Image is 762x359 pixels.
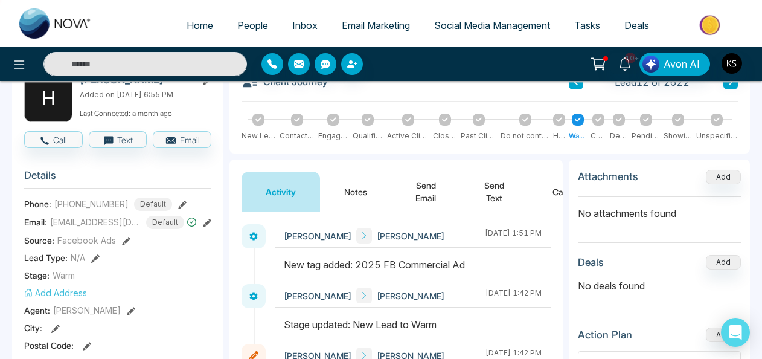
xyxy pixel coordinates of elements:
[280,131,315,141] div: Contacted
[24,216,47,228] span: Email:
[71,251,85,264] span: N/A
[625,53,636,63] span: 10+
[377,289,444,302] span: [PERSON_NAME]
[24,286,87,299] button: Add Address
[225,14,280,37] a: People
[721,318,750,347] div: Open Intercom Messenger
[578,279,741,293] p: No deals found
[485,288,542,303] div: [DATE] 1:42 PM
[706,171,741,181] span: Add
[591,131,607,141] div: Cold
[80,89,211,100] p: Added on [DATE] 6:55 PM
[460,172,528,212] button: Send Text
[642,56,659,73] img: Lead Flow
[242,172,320,212] button: Activity
[578,170,638,183] h3: Attachments
[391,172,460,212] button: Send Email
[528,172,591,212] button: Call
[237,19,268,31] span: People
[242,131,276,141] div: New Lead
[562,14,612,37] a: Tasks
[664,131,693,141] div: Showing
[24,131,83,148] button: Call
[610,53,639,74] a: 10+
[24,322,42,334] span: City :
[422,14,562,37] a: Social Media Management
[24,74,72,122] div: H
[433,131,458,141] div: Closed
[24,251,68,264] span: Lead Type:
[54,198,129,210] span: [PHONE_NUMBER]
[318,131,348,141] div: Engaged
[284,230,351,242] span: [PERSON_NAME]
[19,8,92,39] img: Nova CRM Logo
[146,216,184,229] span: Default
[280,14,330,37] a: Inbox
[134,198,172,211] span: Default
[578,256,604,268] h3: Deals
[706,255,741,270] button: Add
[639,53,710,76] button: Avon AI
[387,131,429,141] div: Active Client
[624,19,649,31] span: Deals
[610,131,628,141] div: Dead
[24,198,51,210] span: Phone:
[320,172,391,212] button: Notes
[553,131,565,141] div: Hot
[722,53,742,74] img: User Avatar
[569,131,586,141] div: Warm
[696,131,738,141] div: Unspecified
[632,131,659,141] div: Pending
[501,131,549,141] div: Do not contact
[53,269,75,282] span: Warm
[24,269,50,282] span: Stage:
[89,131,147,148] button: Text
[57,234,116,247] span: Facebook Ads
[461,131,497,141] div: Past Client
[377,230,444,242] span: [PERSON_NAME]
[50,216,141,228] span: [EMAIL_ADDRESS][DOMAIN_NAME]
[80,106,211,119] p: Last Connected: a month ago
[664,57,700,71] span: Avon AI
[242,74,328,91] h3: Client Journey
[153,131,211,148] button: Email
[353,131,383,141] div: Qualified
[174,14,225,37] a: Home
[24,169,211,188] h3: Details
[187,19,213,31] span: Home
[667,11,755,39] img: Market-place.gif
[284,289,351,302] span: [PERSON_NAME]
[612,14,661,37] a: Deals
[24,234,54,247] span: Source:
[706,170,741,184] button: Add
[578,197,741,221] p: No attachments found
[706,328,741,342] button: Add
[24,339,74,352] span: Postal Code :
[342,19,410,31] span: Email Marketing
[53,304,121,317] span: [PERSON_NAME]
[578,329,632,341] h3: Action Plan
[292,19,318,31] span: Inbox
[24,304,50,317] span: Agent:
[615,75,690,89] span: Lead 12 of 2622
[485,228,542,244] div: [DATE] 1:51 PM
[574,19,600,31] span: Tasks
[330,14,422,37] a: Email Marketing
[434,19,550,31] span: Social Media Management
